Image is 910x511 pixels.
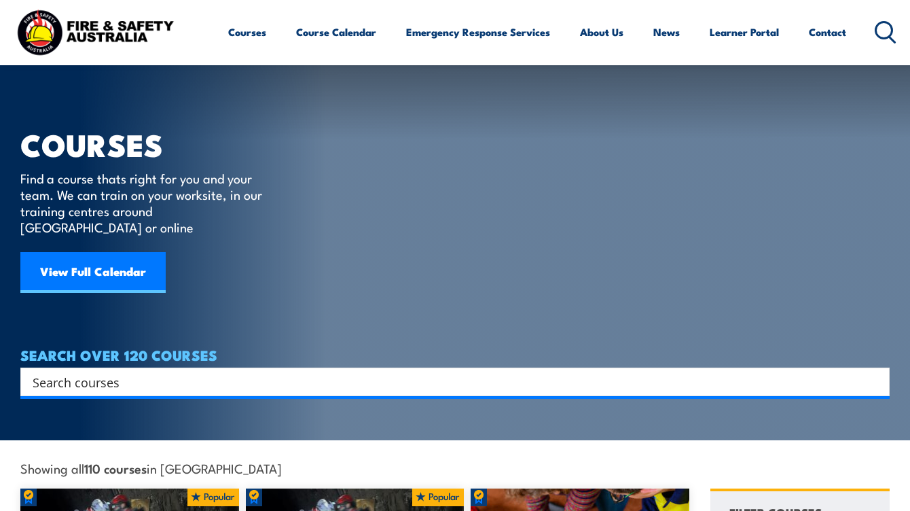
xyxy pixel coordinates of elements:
[84,459,147,477] strong: 110 courses
[406,16,550,48] a: Emergency Response Services
[33,372,860,392] input: Search input
[20,130,282,157] h1: COURSES
[710,16,779,48] a: Learner Portal
[296,16,376,48] a: Course Calendar
[20,347,890,362] h4: SEARCH OVER 120 COURSES
[228,16,266,48] a: Courses
[20,170,268,235] p: Find a course thats right for you and your team. We can train on your worksite, in our training c...
[20,461,282,475] span: Showing all in [GEOGRAPHIC_DATA]
[866,372,885,391] button: Search magnifier button
[35,372,862,391] form: Search form
[809,16,846,48] a: Contact
[20,252,166,293] a: View Full Calendar
[653,16,680,48] a: News
[580,16,623,48] a: About Us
